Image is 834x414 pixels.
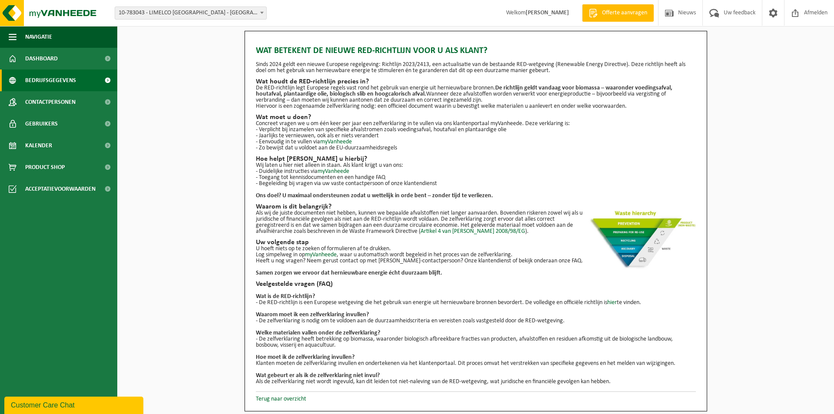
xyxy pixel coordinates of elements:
b: Welke materialen vallen onder de zelfverklaring? [256,330,380,336]
a: myVanheede [318,168,349,175]
p: Als de zelfverklaring niet wordt ingevuld, kan dit leiden tot niet-naleving van de RED-wetgeving,... [256,379,696,385]
b: Hoe moet ik de zelfverklaring invullen? [256,354,354,361]
span: 10-783043 - LIMELCO NV - ZONHOVEN [115,7,266,19]
p: - Verplicht bij inzamelen van specifieke afvalstromen zoals voedingsafval, houtafval en plantaard... [256,127,696,133]
h2: Hoe helpt [PERSON_NAME] u hierbij? [256,156,696,162]
a: hier [607,299,617,306]
p: Heeft u nog vragen? Neem gerust contact op met [PERSON_NAME]-contactpersoon? Onze klantendienst o... [256,258,696,264]
p: U hoeft niets op te zoeken of formulieren af te drukken. Log simpelweg in op , waar u automatisch... [256,246,696,258]
b: Samen zorgen we ervoor dat hernieuwbare energie écht duurzaam blijft. [256,270,442,276]
span: Bedrijfsgegevens [25,70,76,91]
strong: Ons doel? U maximaal ondersteunen zodat u wettelijk in orde bent – zonder tijd te verliezen. [256,192,493,199]
a: Offerte aanvragen [582,4,654,22]
p: - Jaarlijks te vernieuwen, ook als er niets verandert [256,133,696,139]
p: Klanten moeten de zelfverklaring invullen en ondertekenen via het klantenportaal. Dit proces omva... [256,361,696,367]
p: Hiervoor is een zogenaamde zelfverklaring nodig: een officieel document waarin u bevestigt welke ... [256,103,696,109]
p: - Toegang tot kennisdocumenten en een handige FAQ [256,175,696,181]
h2: Uw volgende stap [256,239,696,246]
span: Acceptatievoorwaarden [25,178,96,200]
p: - De zelfverklaring heeft betrekking op biomassa, waaronder biologisch afbreekbare fracties van p... [256,336,696,348]
h2: Wat houdt de RED-richtlijn precies in? [256,78,696,85]
p: - Zo bewijst dat u voldoet aan de EU-duurzaamheidsregels [256,145,696,151]
p: Sinds 2024 geldt een nieuwe Europese regelgeving: Richtlijn 2023/2413, een actualisatie van de be... [256,62,696,74]
span: Dashboard [25,48,58,70]
strong: De richtlijn geldt vandaag voor biomassa – waaronder voedingsafval, houtafval, plantaardige olie,... [256,85,672,97]
p: Als wij de juiste documenten niet hebben, kunnen we bepaalde afvalstoffen niet langer aanvaarden.... [256,210,696,235]
p: - Begeleiding bij vragen via uw vaste contactpersoon of onze klantendienst [256,181,696,187]
a: myVanheede [320,139,352,145]
a: Artikel 4 van [PERSON_NAME] 2008/98/EG [420,228,525,235]
h2: Waarom is dit belangrijk? [256,203,696,210]
h2: Wat moet u doen? [256,114,696,121]
p: Wij laten u hier niet alleen in staan. Als klant krijgt u van ons: [256,162,696,169]
b: Wat is de RED-richtlijn? [256,293,315,300]
p: - Eenvoudig in te vullen via [256,139,696,145]
p: - De RED-richtlijn is een Europese wetgeving die het gebruik van energie uit hernieuwbare bronnen... [256,300,696,306]
h2: Veelgestelde vragen (FAQ) [256,281,696,288]
b: Wat gebeurt er als ik de zelfverklaring niet invul? [256,372,380,379]
span: 10-783043 - LIMELCO NV - ZONHOVEN [115,7,267,20]
span: Wat betekent de nieuwe RED-richtlijn voor u als klant? [256,44,487,57]
strong: [PERSON_NAME] [526,10,569,16]
iframe: chat widget [4,395,145,414]
p: De RED-richtlijn legt Europese regels vast rond het gebruik van energie uit hernieuwbare bronnen.... [256,85,696,103]
span: Kalender [25,135,52,156]
p: Concreet vragen we u om één keer per jaar een zelfverklaring in te vullen via ons klantenportaal ... [256,121,696,127]
span: Offerte aanvragen [600,9,649,17]
span: Product Shop [25,156,65,178]
b: Waarom moet ik een zelfverklaring invullen? [256,311,369,318]
p: - De zelfverklaring is nodig om te voldoen aan de duurzaamheidscriteria en vereisten zoals vastge... [256,318,696,324]
span: Navigatie [25,26,52,48]
p: - Duidelijke instructies via [256,169,696,175]
a: Terug naar overzicht [256,396,306,402]
span: Contactpersonen [25,91,76,113]
span: Gebruikers [25,113,58,135]
a: myVanheede [305,252,337,258]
